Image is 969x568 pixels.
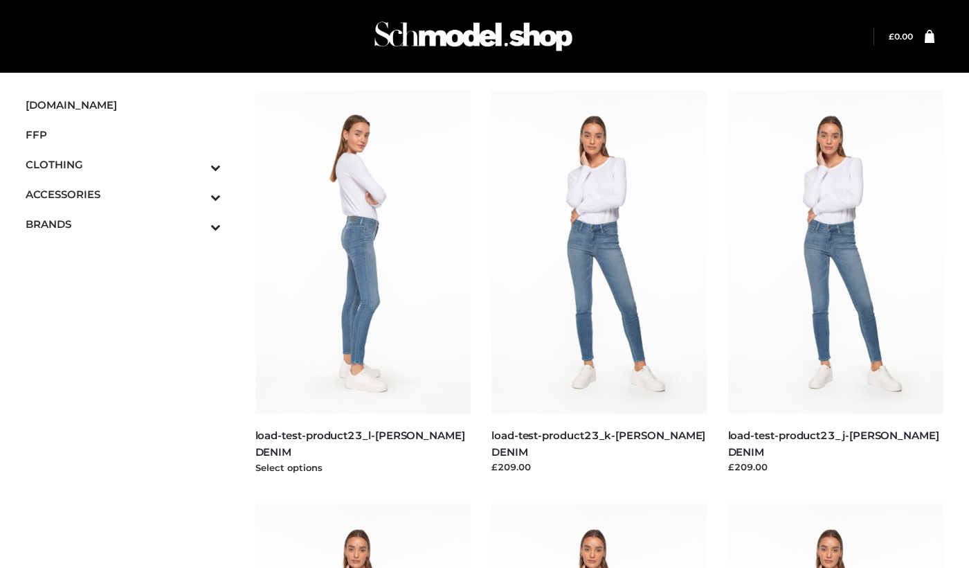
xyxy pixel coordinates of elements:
span: BRANDS [26,216,221,232]
a: load-test-product23_j-[PERSON_NAME] DENIM [728,429,939,458]
a: CLOTHINGToggle Submenu [26,150,221,179]
span: FFP [26,127,221,143]
div: £209.00 [728,460,944,474]
span: £ [889,31,894,42]
span: CLOTHING [26,157,221,172]
div: £209.00 [491,460,707,474]
button: Toggle Submenu [172,150,221,179]
img: load-test-product23_j-PARKER SMITH DENIM [728,90,944,414]
a: load-test-product23_k-[PERSON_NAME] DENIM [491,429,705,458]
a: BRANDSToggle Submenu [26,209,221,239]
a: ACCESSORIESToggle Submenu [26,179,221,209]
a: Select options [255,462,323,473]
img: load-test-product23_k-PARKER SMITH DENIM [491,90,707,414]
bdi: 0.00 [889,31,913,42]
span: [DOMAIN_NAME] [26,97,221,113]
img: Schmodel Admin 964 [370,9,577,64]
span: ACCESSORIES [26,186,221,202]
a: load-test-product23_l-[PERSON_NAME] DENIM [255,429,465,458]
button: Toggle Submenu [172,209,221,239]
a: [DOMAIN_NAME] [26,90,221,120]
button: Toggle Submenu [172,179,221,209]
a: £0.00 [889,31,913,42]
a: FFP [26,120,221,150]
